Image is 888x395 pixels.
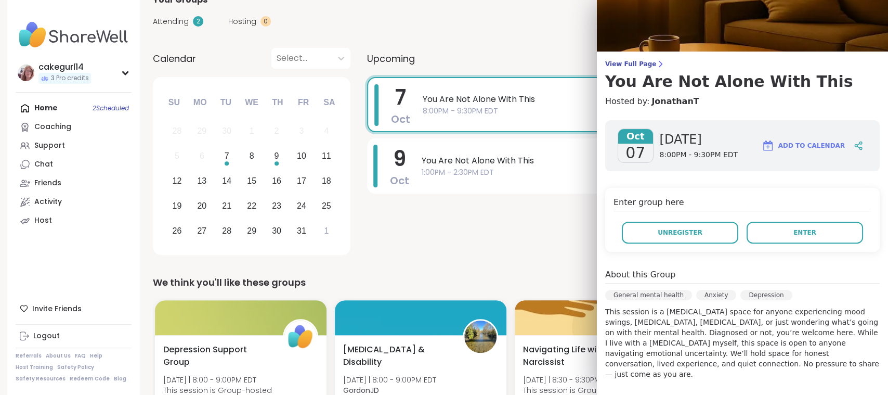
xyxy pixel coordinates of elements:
[740,290,792,300] div: Depression
[51,74,89,83] span: 3 Pro credits
[247,199,256,213] div: 22
[166,220,188,242] div: Choose Sunday, October 26th, 2025
[166,170,188,193] div: Choose Sunday, October 12th, 2025
[240,91,263,114] div: We
[605,269,675,281] h4: About this Group
[241,220,263,242] div: Choose Wednesday, October 29th, 2025
[272,199,281,213] div: 23
[613,196,871,211] h4: Enter group here
[622,222,738,244] button: Unregister
[16,17,132,53] img: ShareWell Nav Logo
[16,136,132,155] a: Support
[290,220,312,242] div: Choose Friday, October 31st, 2025
[367,52,415,66] span: Upcoming
[172,224,181,238] div: 26
[197,174,206,188] div: 13
[191,195,213,217] div: Choose Monday, October 20th, 2025
[266,170,288,193] div: Choose Thursday, October 16th, 2025
[188,91,211,114] div: Mo
[16,352,42,360] a: Referrals
[18,65,34,81] img: cakegurl14
[762,139,774,152] img: ShareWell Logomark
[422,155,850,167] span: You Are Not Alone With This
[266,195,288,217] div: Choose Thursday, October 23rd, 2025
[34,141,65,151] div: Support
[284,321,317,353] img: ShareWell
[272,224,281,238] div: 30
[166,145,188,168] div: Not available Sunday, October 5th, 2025
[778,141,845,150] span: Add to Calendar
[250,149,254,163] div: 8
[290,145,312,168] div: Choose Friday, October 10th, 2025
[222,174,231,188] div: 14
[172,174,181,188] div: 12
[222,224,231,238] div: 28
[322,149,331,163] div: 11
[793,228,816,237] span: Enter
[318,91,341,114] div: Sa
[605,290,692,300] div: General mental health
[297,149,306,163] div: 10
[290,120,312,143] div: Not available Friday, October 3rd, 2025
[216,220,238,242] div: Choose Tuesday, October 28th, 2025
[605,307,880,379] p: This session is a [MEDICAL_DATA] space for anyone experiencing mood swings, [MEDICAL_DATA], [MEDI...
[266,220,288,242] div: Choose Thursday, October 30th, 2025
[163,375,272,385] span: [DATE] | 8:00 - 9:00PM EDT
[33,331,60,341] div: Logout
[200,149,204,163] div: 6
[163,91,186,114] div: Su
[274,149,279,163] div: 9
[241,195,263,217] div: Choose Wednesday, October 22nd, 2025
[660,131,738,148] span: [DATE]
[423,93,848,106] span: You Are Not Alone With This
[523,375,632,385] span: [DATE] | 8:30 - 9:30PM EDT
[38,61,91,73] div: cakegurl14
[16,118,132,136] a: Coaching
[290,195,312,217] div: Choose Friday, October 24th, 2025
[16,375,66,383] a: Safety Resources
[225,149,229,163] div: 7
[163,343,271,368] span: Depression Support Group
[16,327,132,346] a: Logout
[343,343,451,368] span: [MEDICAL_DATA] & Disability
[34,122,71,132] div: Coaching
[658,228,702,237] span: Unregister
[16,174,132,193] a: Friends
[75,352,86,360] a: FAQ
[605,72,880,91] h3: You Are Not Alone With This
[315,145,337,168] div: Choose Saturday, October 11th, 2025
[166,120,188,143] div: Not available Sunday, September 28th, 2025
[222,124,231,138] div: 30
[172,199,181,213] div: 19
[422,167,850,178] span: 1:00PM - 2:30PM EDT
[322,199,331,213] div: 25
[274,124,279,138] div: 2
[34,197,62,207] div: Activity
[16,299,132,318] div: Invite Friends
[605,60,880,91] a: View Full PageYou Are Not Alone With This
[34,159,53,170] div: Chat
[266,91,289,114] div: Th
[343,375,436,385] span: [DATE] | 8:00 - 9:00PM EDT
[299,124,304,138] div: 3
[16,155,132,174] a: Chat
[16,211,132,230] a: Host
[757,133,850,158] button: Add to Calendar
[393,144,406,173] span: 9
[197,124,206,138] div: 29
[605,95,880,108] h4: Hosted by:
[390,173,409,188] span: Oct
[260,16,271,27] div: 0
[241,170,263,193] div: Choose Wednesday, October 15th, 2025
[324,124,329,138] div: 4
[315,195,337,217] div: Choose Saturday, October 25th, 2025
[191,220,213,242] div: Choose Monday, October 27th, 2025
[114,375,126,383] a: Blog
[191,145,213,168] div: Not available Monday, October 6th, 2025
[228,16,256,27] span: Hosting
[222,199,231,213] div: 21
[315,220,337,242] div: Choose Saturday, November 1st, 2025
[247,174,256,188] div: 15
[660,150,738,160] span: 8:00PM - 9:30PM EDT
[191,170,213,193] div: Choose Monday, October 13th, 2025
